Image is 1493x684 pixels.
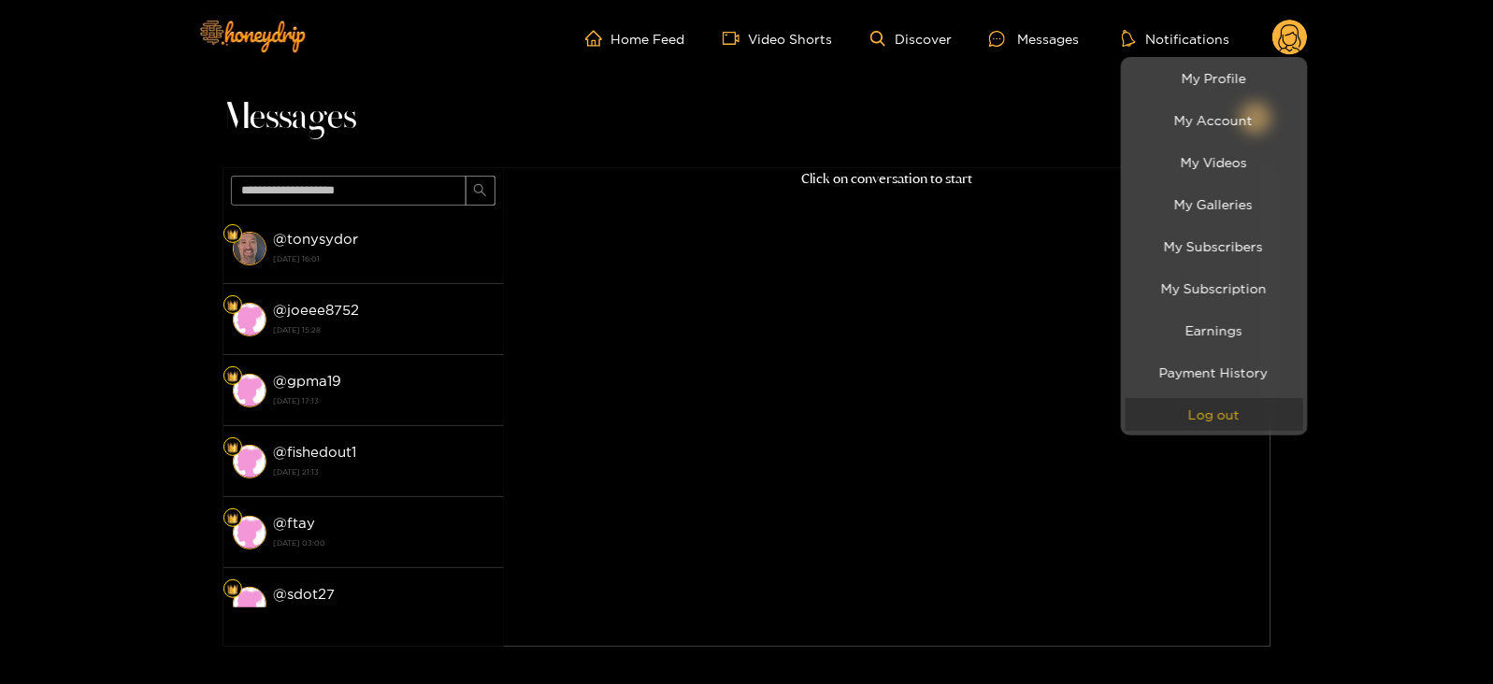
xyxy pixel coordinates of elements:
[1126,356,1303,389] a: Payment History
[1126,398,1303,431] button: Log out
[1126,146,1303,178] a: My Videos
[1126,314,1303,347] a: Earnings
[1126,188,1303,221] a: My Galleries
[1126,62,1303,94] a: My Profile
[1126,104,1303,136] a: My Account
[1126,272,1303,305] a: My Subscription
[1126,230,1303,263] a: My Subscribers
